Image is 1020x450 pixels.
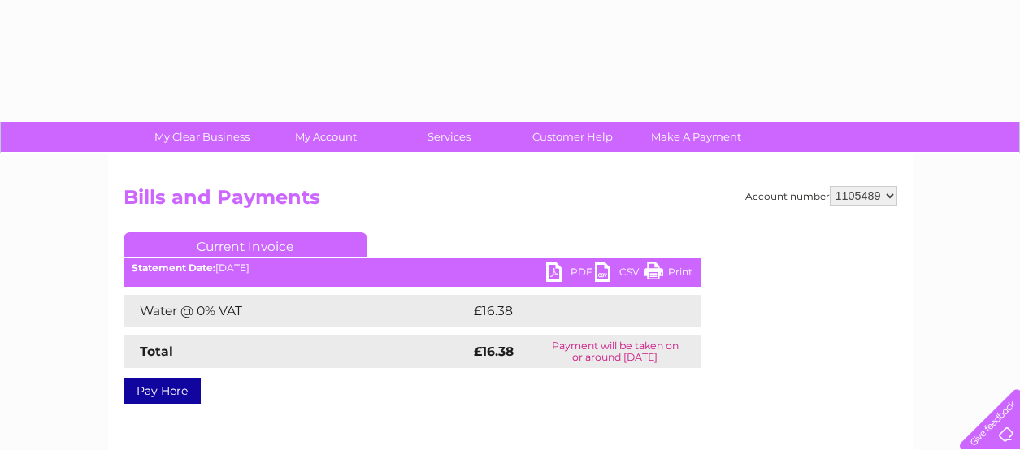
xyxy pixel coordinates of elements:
[644,262,692,286] a: Print
[546,262,595,286] a: PDF
[629,122,763,152] a: Make A Payment
[132,262,215,274] b: Statement Date:
[506,122,640,152] a: Customer Help
[124,295,470,327] td: Water @ 0% VAT
[745,186,897,206] div: Account number
[140,344,173,359] strong: Total
[124,186,897,217] h2: Bills and Payments
[595,262,644,286] a: CSV
[124,232,367,257] a: Current Invoice
[124,378,201,404] a: Pay Here
[258,122,393,152] a: My Account
[470,295,666,327] td: £16.38
[124,262,701,274] div: [DATE]
[474,344,514,359] strong: £16.38
[530,335,701,368] td: Payment will be taken on or around [DATE]
[135,122,269,152] a: My Clear Business
[382,122,516,152] a: Services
